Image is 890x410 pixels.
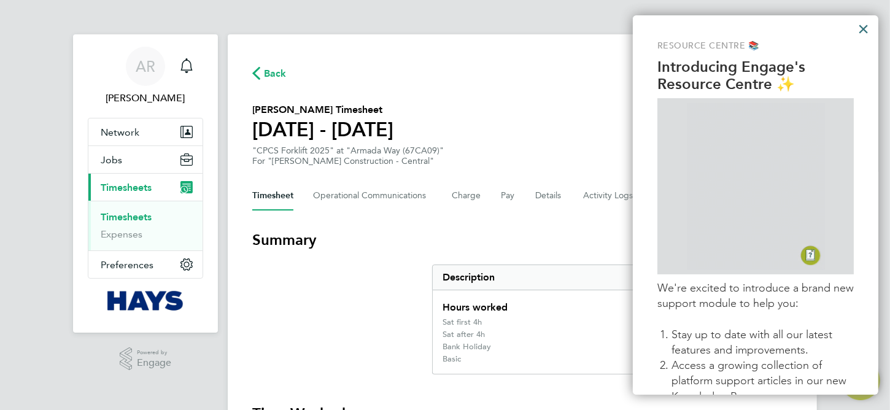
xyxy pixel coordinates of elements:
[443,354,461,364] div: Basic
[107,291,184,311] img: hays-logo-retina.png
[73,34,218,333] nav: Main navigation
[88,47,203,106] a: Go to account details
[657,280,854,311] p: We're excited to introduce a brand new support module to help you:
[671,327,854,358] li: Stay up to date with all our latest features and improvements.
[443,330,485,339] div: Sat after 4h
[137,347,171,358] span: Powered by
[101,154,122,166] span: Jobs
[657,40,854,52] p: Resource Centre 📚
[671,358,854,404] li: Access a growing collection of platform support articles in our new Knowledge Base.
[101,182,152,193] span: Timesheets
[313,181,432,211] button: Operational Communications
[501,181,516,211] button: Pay
[252,156,444,166] div: For "[PERSON_NAME] Construction - Central"
[252,230,792,250] h3: Summary
[252,145,444,166] div: "CPCS Forklift 2025" at "Armada Way (67CA09)"
[443,342,491,352] div: Bank Holiday
[687,103,825,269] img: GIF of Resource Centre being opened
[88,291,203,311] a: Go to home page
[252,181,293,211] button: Timesheet
[252,117,393,142] h1: [DATE] - [DATE]
[657,75,854,93] p: Resource Centre ✨
[101,211,152,223] a: Timesheets
[88,91,203,106] span: Aysha Roc
[101,259,153,271] span: Preferences
[857,19,869,39] button: Close
[137,358,171,368] span: Engage
[583,181,635,211] button: Activity Logs
[136,58,155,74] span: AR
[252,102,393,117] h2: [PERSON_NAME] Timesheet
[433,290,702,317] div: Hours worked
[452,181,481,211] button: Charge
[657,58,854,76] p: Introducing Engage's
[101,126,139,138] span: Network
[432,265,792,374] div: Summary
[101,228,142,240] a: Expenses
[535,181,563,211] button: Details
[443,317,482,327] div: Sat first 4h
[264,66,287,81] span: Back
[433,265,702,290] div: Description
